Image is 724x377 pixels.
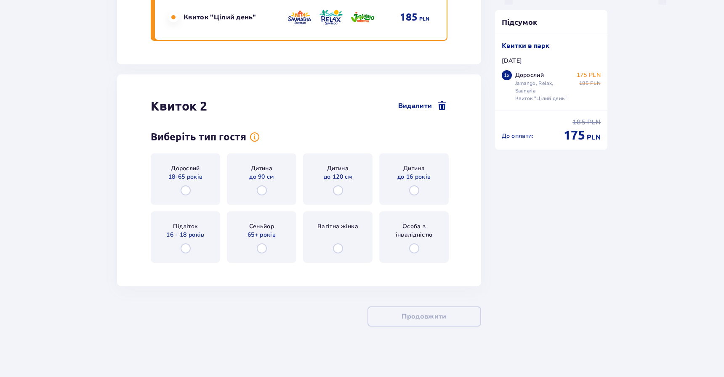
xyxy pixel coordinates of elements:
span: 185 [572,118,586,127]
span: Особа з інвалідністю [387,222,441,239]
div: 1 x [502,70,512,80]
img: Jamango [350,8,375,26]
span: 16 - 18 років [166,231,204,239]
p: 175 PLN [577,71,601,79]
p: Jamango, Relax, Saunaria [515,79,573,95]
h3: Виберіть тип гостя [151,131,246,143]
span: до 16 років [397,173,431,181]
span: 65+ років [248,231,276,239]
p: Продовжити [402,312,446,321]
span: Видалити [398,101,432,111]
span: Сеньйор [249,222,274,231]
span: 185 [579,79,588,87]
img: Relax [319,8,343,26]
span: PLN [587,133,601,142]
p: Квиток "Цілий день" [515,95,567,102]
h2: Квиток 2 [151,98,207,114]
span: Дорослий [171,164,200,173]
span: Вагітна жінка [317,222,358,231]
span: до 120 см [324,173,352,181]
span: 18-65 років [168,173,203,181]
p: [DATE] [502,57,522,65]
span: 175 [564,127,585,143]
span: Підліток [173,222,198,231]
span: Дитина [251,164,272,173]
a: Видалити [398,101,447,111]
p: Дорослий [515,71,544,79]
p: Підсумок [495,17,608,27]
span: 185 [400,11,418,24]
span: PLN [590,79,601,87]
span: до 90 см [249,173,274,181]
span: PLN [587,118,601,127]
span: Дитина [327,164,349,173]
img: Saunaria [287,8,312,26]
span: PLN [419,15,430,23]
button: Продовжити [367,306,481,327]
p: До оплати : [502,132,533,140]
span: Дитина [403,164,425,173]
p: Квитки в парк [502,41,549,50]
span: Квиток "Цілий день" [184,13,256,22]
